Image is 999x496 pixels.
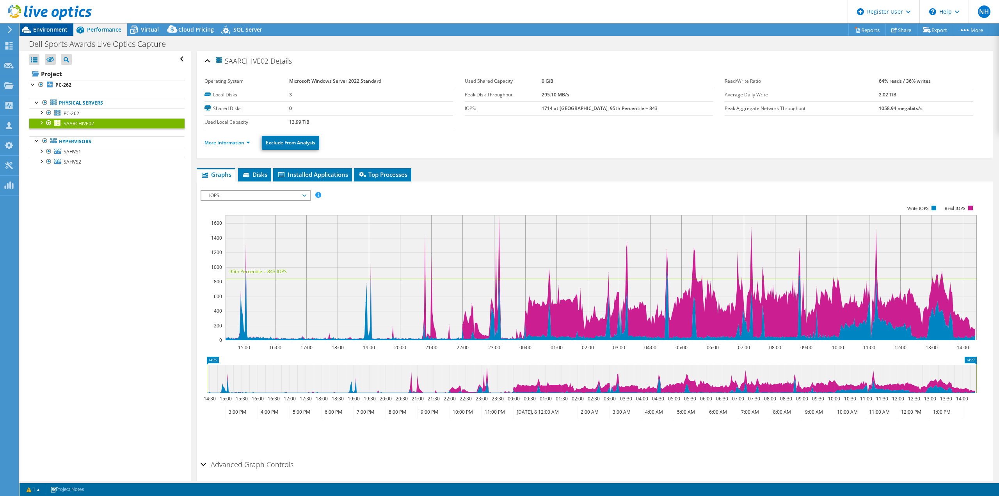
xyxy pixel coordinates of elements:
[215,56,268,65] span: SAARCHIVE02
[425,344,437,351] text: 21:00
[236,395,248,402] text: 15:30
[879,91,896,98] b: 2.02 TiB
[233,26,262,33] span: SQL Server
[289,91,292,98] b: 3
[769,344,781,351] text: 08:00
[55,82,71,88] b: PC-262
[978,5,990,18] span: NH
[262,136,319,150] a: Exclude From Analysis
[519,344,531,351] text: 00:00
[551,344,563,351] text: 01:00
[21,485,45,494] a: 1
[270,56,292,66] span: Details
[214,322,222,329] text: 200
[924,395,936,402] text: 13:00
[876,395,888,402] text: 11:30
[332,344,344,351] text: 18:00
[204,139,250,146] a: More Information
[277,171,348,178] span: Installed Applications
[25,40,178,48] h1: Dell Sports Awards Live Optics Capture
[542,78,553,84] b: 0 GiB
[582,344,594,351] text: 02:00
[238,344,250,351] text: 15:00
[644,344,656,351] text: 04:00
[492,395,504,402] text: 23:30
[800,344,812,351] text: 09:00
[348,395,360,402] text: 19:00
[929,8,936,15] svg: \n
[613,344,625,351] text: 03:00
[364,395,376,402] text: 19:30
[300,395,312,402] text: 17:30
[812,395,824,402] text: 09:30
[211,249,222,256] text: 1200
[396,395,408,402] text: 20:30
[707,344,719,351] text: 06:00
[620,395,632,402] text: 03:30
[211,235,222,241] text: 1400
[542,91,569,98] b: 295.10 MB/s
[289,119,309,125] b: 13.99 TiB
[460,395,472,402] text: 22:30
[204,77,289,85] label: Operating System
[940,395,952,402] text: 13:30
[141,26,159,33] span: Virtual
[716,395,728,402] text: 06:30
[879,78,931,84] b: 64% reads / 36% writes
[332,395,344,402] text: 18:30
[675,344,688,351] text: 05:00
[220,395,232,402] text: 15:00
[412,395,424,402] text: 21:00
[926,344,938,351] text: 13:00
[316,395,328,402] text: 18:00
[29,108,185,118] a: PC-262
[211,264,222,270] text: 1000
[300,344,313,351] text: 17:00
[476,395,488,402] text: 23:00
[204,118,289,126] label: Used Local Capacity
[269,344,281,351] text: 16:00
[956,395,968,402] text: 14:00
[780,395,792,402] text: 08:30
[219,337,222,343] text: 0
[524,395,536,402] text: 00:30
[908,395,920,402] text: 12:30
[465,105,542,112] label: IOPS:
[725,105,879,112] label: Peak Aggregate Network Throughput
[33,26,68,33] span: Environment
[885,24,917,36] a: Share
[907,206,929,211] text: Write IOPS
[604,395,616,402] text: 03:00
[844,395,856,402] text: 10:30
[289,78,381,84] b: Microsoft Windows Server 2022 Standard
[588,395,600,402] text: 02:30
[894,344,907,351] text: 12:00
[380,395,392,402] text: 20:00
[748,395,760,402] text: 07:30
[796,395,808,402] text: 09:00
[725,77,879,85] label: Read/Write Ratio
[64,158,81,165] span: SAHVS2
[204,91,289,99] label: Local Disks
[488,344,500,351] text: 23:00
[87,26,121,33] span: Performance
[732,395,744,402] text: 07:00
[211,220,222,226] text: 1600
[204,105,289,112] label: Shared Disks
[45,485,89,494] a: Project Notes
[289,105,292,112] b: 0
[953,24,989,36] a: More
[394,344,406,351] text: 20:00
[684,395,696,402] text: 05:30
[29,98,185,108] a: Physical Servers
[957,344,969,351] text: 14:00
[945,206,966,211] text: Read IOPS
[363,344,375,351] text: 19:00
[892,395,904,402] text: 12:00
[214,293,222,300] text: 600
[64,110,79,117] span: PC-262
[556,395,568,402] text: 01:30
[229,268,287,275] text: 95th Percentile = 843 IOPS
[201,171,231,178] span: Graphs
[848,24,886,36] a: Reports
